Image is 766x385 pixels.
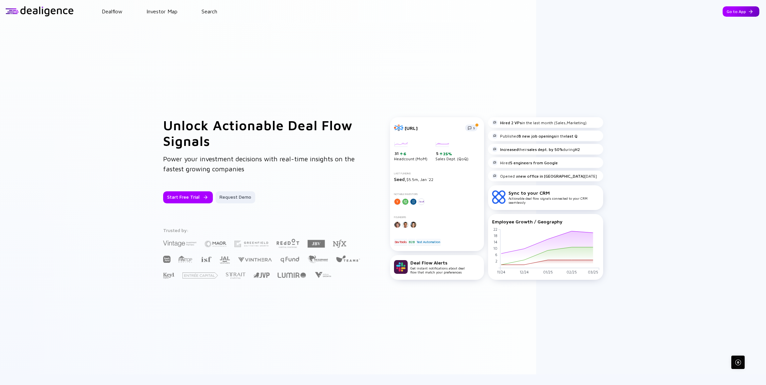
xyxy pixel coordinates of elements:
[333,240,346,248] img: NFX
[226,272,246,279] img: Strait Capital
[405,125,461,131] div: [URL]
[518,174,585,179] strong: new office in [GEOGRAPHIC_DATA]
[216,191,255,203] button: Request Demo
[410,260,465,274] div: Get instant notifications about deal flow that match your preferences
[182,272,218,278] img: Entrée Capital
[416,239,441,245] div: Test Automation
[543,270,552,274] tspan: 01/25
[205,238,227,249] img: Maor Investments
[508,190,599,204] div: Actionable deal flow signals connected to your CRM seamlessly
[394,142,427,161] div: Headcount (MoM)
[394,193,480,196] div: Notable Investors
[102,8,122,14] a: Dealflow
[436,151,468,156] div: 5
[408,239,415,245] div: B2B
[163,227,361,233] div: Trusted by:
[493,240,497,244] tspan: 14
[178,255,193,263] img: FINTOP Capital
[163,155,355,173] span: Power your investment decisions with real-time insights on the fastest growing companies
[276,237,300,248] img: Red Dot Capital Partners
[394,176,406,182] span: Seed,
[403,151,406,156] div: 6
[278,272,306,278] img: Lumir Ventures
[588,270,598,274] tspan: 03/25
[493,233,497,238] tspan: 18
[493,246,497,250] tspan: 10
[410,260,465,265] div: Deal Flow Alerts
[566,270,577,274] tspan: 02/25
[493,227,497,231] tspan: 22
[163,272,174,279] img: Key1 Capital
[395,151,427,156] div: 31
[492,147,580,152] div: their during
[492,133,578,139] div: Published in the
[497,270,505,274] tspan: 11/24
[518,134,556,139] strong: 8 new job openings
[308,239,325,248] img: JBV Capital
[280,255,300,263] img: Q Fund
[336,255,360,262] img: Team8
[308,255,328,263] img: The Elephant
[500,120,522,125] strong: Hired 2 VPs
[201,256,212,262] img: Israel Secondary Fund
[492,173,597,179] div: Opened a [DATE]
[575,147,580,152] strong: H2
[220,256,230,264] img: JAL Ventures
[163,240,197,247] img: Vintage Investment Partners
[495,259,497,263] tspan: 2
[527,147,563,152] strong: sales dept. by 50%
[254,272,270,278] img: Jerusalem Venture Partners
[235,241,268,247] img: Greenfield Partners
[492,219,599,224] div: Employee Growth / Geography
[394,176,480,182] div: $5.5m, Jan `22
[238,256,272,263] img: Vinthera
[510,160,558,165] strong: 5 engineers from Google
[394,172,480,175] div: Last Funding
[163,117,363,149] h1: Unlock Actionable Deal Flow Signals
[495,252,497,257] tspan: 6
[314,272,332,278] img: Viola Growth
[435,142,468,161] div: Sales Dept. (QoQ)
[492,160,558,165] div: Hired
[519,270,528,274] tspan: 12/24
[146,8,177,14] a: Investor Map
[566,134,578,139] strong: last Q
[500,147,518,152] strong: Increased
[723,6,759,17] button: Go to App
[442,151,452,156] div: 25%
[202,8,217,14] a: Search
[492,120,587,125] div: in the last month (Sales,Marketing)
[163,191,213,203] button: Start Free Trial
[394,216,480,219] div: Founders
[508,190,599,196] div: Sync to your CRM
[394,239,407,245] div: DevTools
